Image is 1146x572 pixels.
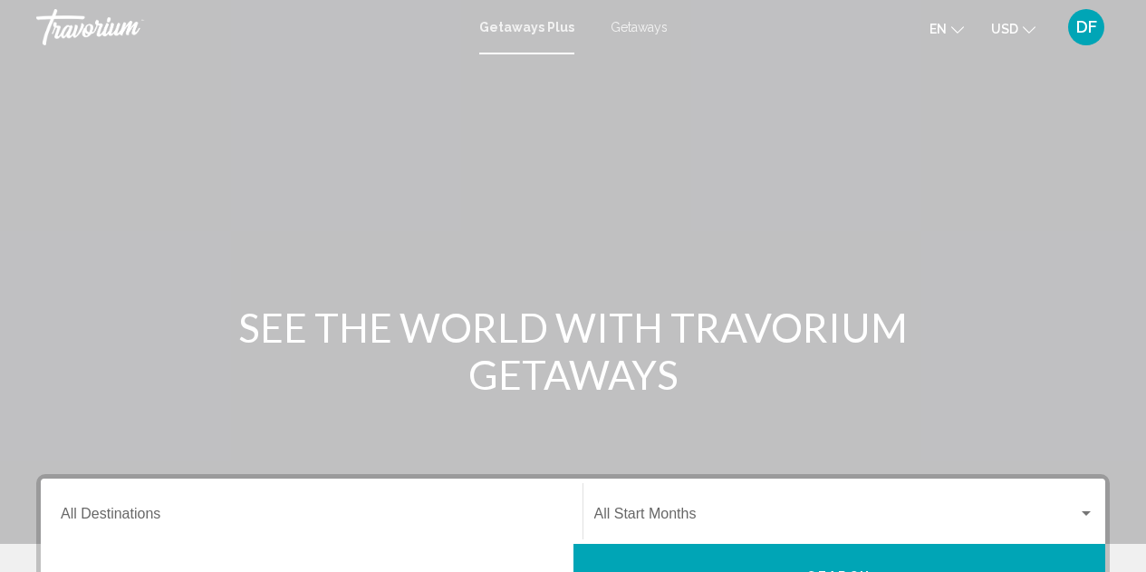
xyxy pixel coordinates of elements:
[929,15,964,42] button: Change language
[479,20,574,34] a: Getaways Plus
[1076,18,1097,36] span: DF
[929,22,947,36] span: en
[234,304,913,398] h1: SEE THE WORLD WITH TRAVORIUM GETAWAYS
[36,9,461,45] a: Travorium
[611,20,668,34] a: Getaways
[1063,8,1110,46] button: User Menu
[991,15,1035,42] button: Change currency
[991,22,1018,36] span: USD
